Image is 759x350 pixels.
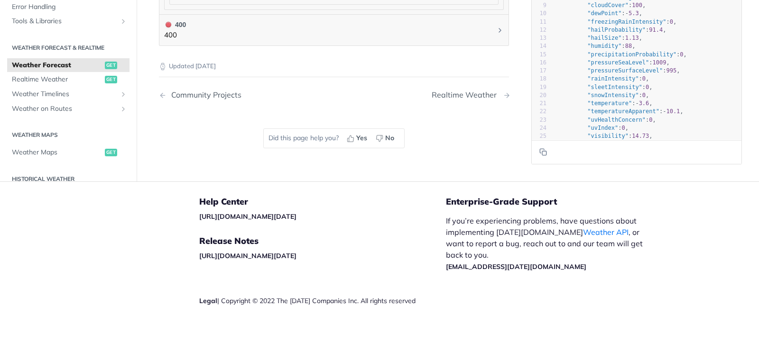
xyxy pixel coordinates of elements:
span: : , [553,75,649,82]
span: Weather Forecast [12,60,102,70]
div: 13 [532,34,546,42]
a: Weather Forecastget [7,58,130,72]
span: "freezingRainIntensity" [587,18,666,25]
span: : , [553,59,670,65]
span: 1.13 [625,35,639,41]
div: 23 [532,116,546,124]
a: Tools & LibrariesShow subpages for Tools & Libraries [7,14,130,28]
h2: Historical Weather [7,174,130,183]
span: "temperatureApparent" [587,108,659,115]
a: [URL][DOMAIN_NAME][DATE] [199,251,296,260]
span: 14.73 [632,133,649,139]
a: Weather on RoutesShow subpages for Weather on Routes [7,101,130,116]
p: Updated [DATE] [159,62,509,71]
span: : , [553,2,646,9]
span: 0 [670,18,673,25]
div: 21 [532,99,546,108]
button: No [372,131,399,145]
span: : , [553,100,653,107]
span: "dewPoint" [587,10,621,17]
span: 100 [632,2,642,9]
div: 16 [532,58,546,66]
button: Show subpages for Weather on Routes [120,105,127,112]
span: : , [553,108,684,115]
span: - [663,108,666,115]
span: "sleetIntensity" [587,83,642,90]
div: 24 [532,124,546,132]
a: [EMAIL_ADDRESS][DATE][DOMAIN_NAME] [446,262,586,271]
span: : , [553,43,636,49]
span: "rainIntensity" [587,75,639,82]
span: Tools & Libraries [12,17,117,26]
a: Weather API [583,227,629,237]
span: Weather Maps [12,148,102,157]
span: 0 [642,91,646,98]
span: : , [553,10,642,17]
div: 22 [532,108,546,116]
span: "snowIntensity" [587,91,639,98]
div: 20 [532,91,546,99]
span: : , [553,35,642,41]
span: - [625,10,629,17]
p: If you’re experiencing problems, have questions about implementing [DATE][DOMAIN_NAME] , or want ... [446,215,653,272]
span: get [105,76,117,83]
span: 91.4 [649,26,663,33]
a: Next Page: Realtime Weather [432,90,509,99]
svg: Chevron [496,27,504,34]
h5: Help Center [199,196,446,207]
div: 17 [532,67,546,75]
button: Show subpages for Weather Timelines [120,90,127,98]
span: Weather Timelines [12,90,117,99]
span: "hailSize" [587,35,621,41]
span: 0 [680,51,683,57]
span: get [105,61,117,69]
div: Community Projects [167,90,241,99]
span: "temperature" [587,100,632,107]
span: Realtime Weather [12,75,102,84]
div: 19 [532,83,546,91]
div: Realtime Weather [432,90,501,99]
span: 88 [625,43,632,49]
div: 10 [532,9,546,18]
a: Realtime Weatherget [7,72,130,87]
span: : , [553,91,649,98]
p: 400 [164,30,186,41]
span: "visibility" [587,133,629,139]
div: 18 [532,75,546,83]
div: 15 [532,50,546,58]
span: 400 [166,22,171,27]
span: Weather on Routes [12,104,117,113]
a: Previous Page: Community Projects [159,90,309,99]
button: Copy to clipboard [537,145,550,159]
div: 400 [164,19,186,30]
div: 14 [532,42,546,50]
div: | Copyright © 2022 The [DATE] Companies Inc. All rights reserved [199,296,446,305]
nav: Pagination Controls [159,81,509,109]
span: get [105,149,117,156]
span: No [385,133,394,143]
div: 9 [532,1,546,9]
span: : , [553,124,629,131]
span: : , [553,133,653,139]
a: [URL][DOMAIN_NAME][DATE] [199,212,296,221]
span: "pressureSeaLevel" [587,59,649,65]
span: 3.6 [639,100,649,107]
div: 11 [532,18,546,26]
span: : , [553,83,653,90]
div: Did this page help you? [263,128,405,148]
span: "uvIndex" [587,124,618,131]
span: : , [553,51,687,57]
span: 0 [649,116,652,123]
span: "hailProbability" [587,26,646,33]
span: - [635,100,639,107]
a: Weather Mapsget [7,145,130,160]
span: 995 [666,67,676,74]
h5: Release Notes [199,235,446,247]
div: 25 [532,132,546,140]
span: 0 [642,75,646,82]
a: Weather TimelinesShow subpages for Weather Timelines [7,87,130,101]
h5: Enterprise-Grade Support [446,196,668,207]
button: Yes [343,131,372,145]
span: : , [553,26,666,33]
h2: Weather Maps [7,131,130,139]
